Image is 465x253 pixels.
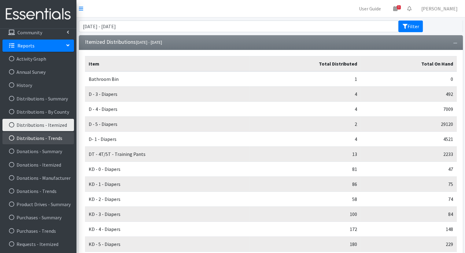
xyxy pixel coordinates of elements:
th: Item [85,56,249,72]
a: Purchases - Summary [2,211,74,224]
a: Distributions - Trends [2,132,74,144]
a: Distributions - Summary [2,93,74,105]
a: User Guide [354,2,386,15]
td: 229 [361,237,456,252]
th: Total On Hand [361,56,456,72]
td: 86 [249,177,361,192]
td: 74 [361,192,456,207]
a: Distributions - Itemized [2,119,74,131]
a: Requests - Itemized [2,238,74,250]
td: KD - 5 - Diapers [85,237,249,252]
td: KD - 4 - Diapers [85,222,249,237]
td: 84 [361,207,456,222]
a: Purchases - Trends [2,225,74,237]
img: HumanEssentials [2,4,74,25]
td: Bathroom Bin [85,71,249,87]
td: 2 [249,117,361,132]
a: Donations - Manufacturer [2,172,74,184]
td: 29120 [361,117,456,132]
td: 100 [249,207,361,222]
td: KD - 0 - Diapers [85,162,249,177]
a: Donations - Summary [2,145,74,157]
td: 58 [249,192,361,207]
td: DT - 4T/5T - Training Pants [85,147,249,162]
td: 4521 [361,132,456,147]
a: Activity Graph [2,53,74,65]
p: Community [17,29,42,36]
td: 7009 [361,102,456,117]
a: Community [2,26,74,39]
a: Product Drives - Summary [2,198,74,210]
h3: Itemized Distributions [85,39,162,45]
a: 3 [388,2,402,15]
td: 75 [361,177,456,192]
button: Filter [398,21,423,32]
td: 172 [249,222,361,237]
td: KD - 1 - Diapers [85,177,249,192]
p: Reports [17,43,35,49]
td: 0 [361,71,456,87]
td: KD - 2 - Diapers [85,192,249,207]
td: 1 [249,71,361,87]
td: 2233 [361,147,456,162]
td: KD - 3 - Diapers [85,207,249,222]
a: [PERSON_NAME] [416,2,463,15]
td: 492 [361,87,456,102]
td: 13 [249,147,361,162]
a: Reports [2,40,74,52]
td: D - 4 - Diapers [85,102,249,117]
th: Total Distributed [249,56,361,72]
td: 47 [361,162,456,177]
td: D - 5 - Diapers [85,117,249,132]
a: Distributions - By County [2,106,74,118]
a: Donations - Itemized [2,159,74,171]
td: D - 3 - Diapers [85,87,249,102]
a: Donations - Trends [2,185,74,197]
td: 81 [249,162,361,177]
a: Annual Survey [2,66,74,78]
td: 180 [249,237,361,252]
span: 3 [397,5,401,9]
input: January 1, 2011 - December 31, 2011 [79,21,399,32]
small: [DATE] - [DATE] [136,40,162,45]
td: D- 1 - Diapers [85,132,249,147]
td: 4 [249,102,361,117]
a: History [2,79,74,91]
td: 4 [249,87,361,102]
td: 4 [249,132,361,147]
td: 148 [361,222,456,237]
